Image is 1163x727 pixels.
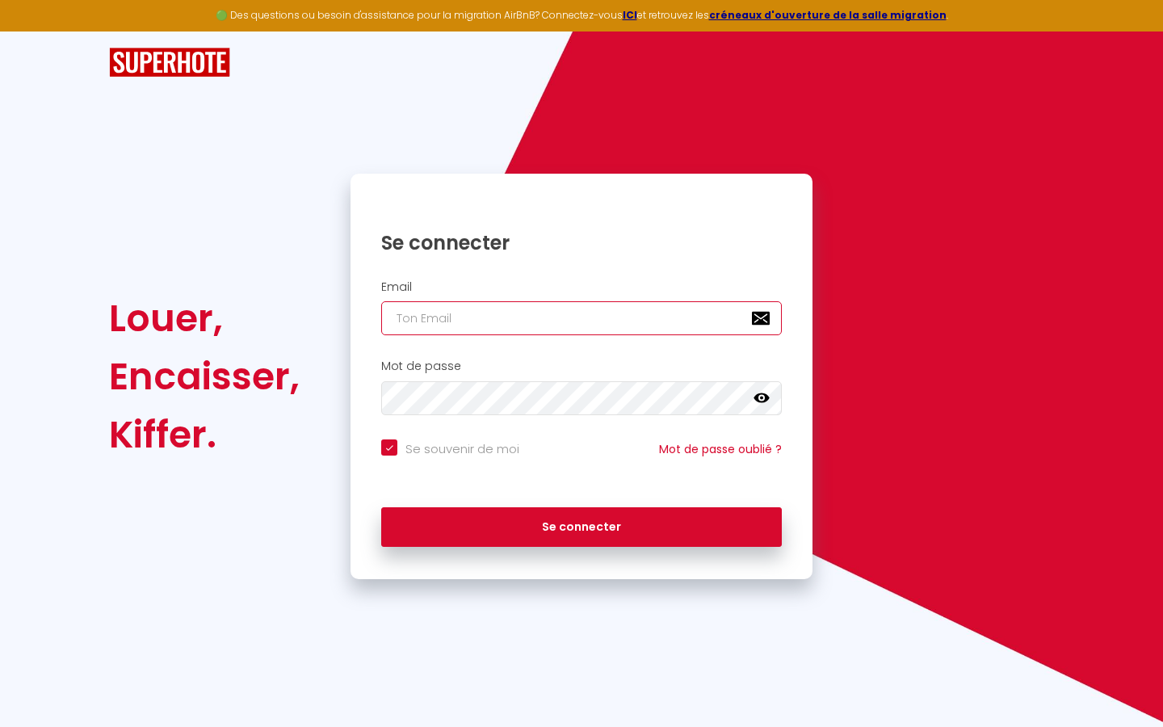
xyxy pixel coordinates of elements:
[13,6,61,55] button: Ouvrir le widget de chat LiveChat
[109,289,300,347] div: Louer,
[709,8,947,22] a: créneaux d'ouverture de la salle migration
[659,441,782,457] a: Mot de passe oublié ?
[623,8,637,22] a: ICI
[381,359,782,373] h2: Mot de passe
[381,507,782,548] button: Se connecter
[381,230,782,255] h1: Se connecter
[109,347,300,406] div: Encaisser,
[109,48,230,78] img: SuperHote logo
[109,406,300,464] div: Kiffer.
[381,301,782,335] input: Ton Email
[381,280,782,294] h2: Email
